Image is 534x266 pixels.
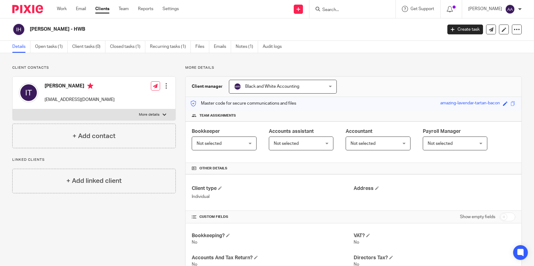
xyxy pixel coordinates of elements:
a: Emails [214,41,231,53]
h4: Bookkeeping? [192,233,353,239]
i: Primary [87,83,93,89]
h4: Directors Tax? [354,255,515,261]
a: Team [119,6,129,12]
span: Payroll Manager [423,129,461,134]
a: Work [57,6,67,12]
img: Pixie [12,5,43,13]
span: No [192,240,197,245]
h4: + Add contact [73,131,116,141]
span: Not selected [197,141,222,146]
input: Search [322,7,377,13]
a: Open tasks (1) [35,41,68,53]
span: Bookkeeper [192,129,220,134]
h2: [PERSON_NAME] - HWB [30,26,356,33]
span: Accountant [346,129,372,134]
span: Black and White Accounting [245,84,299,89]
img: svg%3E [505,4,515,14]
h4: [PERSON_NAME] [45,83,115,91]
p: Individual [192,194,353,200]
span: Other details [199,166,227,171]
p: Client contacts [12,65,176,70]
h4: CUSTOM FIELDS [192,214,353,219]
a: Email [76,6,86,12]
img: svg%3E [12,23,25,36]
span: Not selected [428,141,453,146]
a: Create task [447,25,483,34]
p: [PERSON_NAME] [468,6,502,12]
div: amazing-lavendar-tartan-bacon [440,100,500,107]
a: Closed tasks (1) [110,41,145,53]
a: Files [195,41,209,53]
a: Audit logs [263,41,286,53]
h4: Address [354,185,515,192]
a: Details [12,41,30,53]
h4: Client type [192,185,353,192]
p: More details [185,65,522,70]
a: Reports [138,6,153,12]
span: Accounts assistant [269,129,314,134]
p: Linked clients [12,157,176,162]
p: Master code for secure communications and files [190,100,296,106]
p: More details [139,112,159,117]
p: [EMAIL_ADDRESS][DOMAIN_NAME] [45,97,115,103]
img: svg%3E [234,83,241,90]
a: Recurring tasks (1) [150,41,191,53]
span: Team assignments [199,113,236,118]
a: Notes (1) [236,41,258,53]
span: Not selected [351,141,375,146]
img: svg%3E [19,83,38,102]
span: Not selected [274,141,299,146]
h4: VAT? [354,233,515,239]
span: No [354,240,359,245]
h4: Accounts And Tax Return? [192,255,353,261]
span: Get Support [410,7,434,11]
h3: Client manager [192,83,223,90]
label: Show empty fields [460,214,495,220]
a: Client tasks (0) [72,41,105,53]
a: Clients [95,6,109,12]
h4: + Add linked client [66,176,122,186]
a: Settings [163,6,179,12]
